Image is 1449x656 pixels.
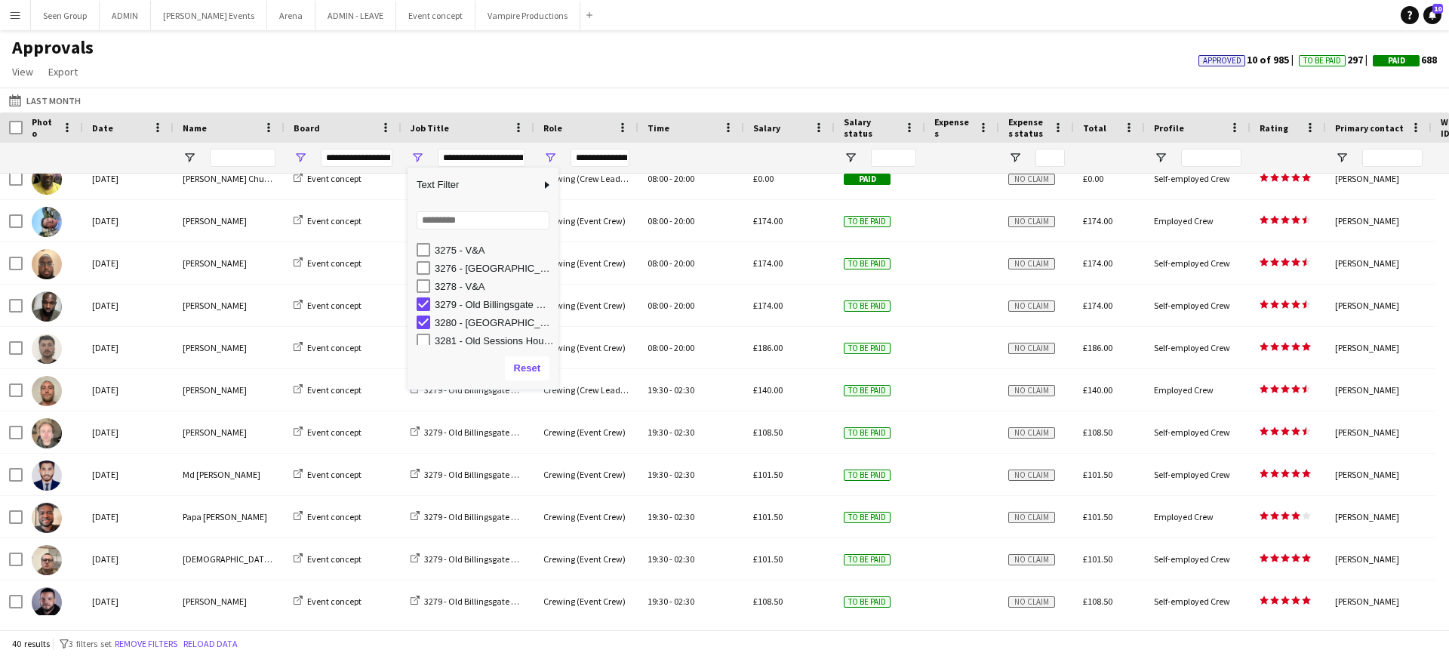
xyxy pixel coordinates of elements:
[1008,385,1055,396] span: No claim
[1083,257,1112,269] span: £174.00
[1083,511,1112,522] span: £101.50
[435,335,554,346] div: 3281 - Old Sessions House
[648,215,668,226] span: 08:00
[83,158,174,199] div: [DATE]
[753,215,783,226] span: £174.00
[1326,285,1432,326] div: [PERSON_NAME]
[674,511,694,522] span: 02:30
[648,553,668,565] span: 19:30
[753,596,783,607] span: £108.50
[307,173,361,184] span: Event concept
[669,427,672,438] span: -
[32,545,62,575] img: Christian Skinner
[1154,384,1214,396] span: Employed Crew
[1326,581,1432,622] div: [PERSON_NAME]
[1083,173,1103,184] span: £0.00
[753,553,783,565] span: £101.50
[294,427,361,438] a: Event concept
[411,511,538,522] a: 3279 - Old Billingsgate Market
[534,327,638,368] div: Crewing (Event Crew)
[1326,242,1432,284] div: [PERSON_NAME]
[753,511,783,522] span: £101.50
[753,257,783,269] span: £174.00
[648,596,668,607] span: 19:30
[674,215,694,226] span: 20:00
[1035,149,1065,167] input: Expenses status Filter Input
[1083,300,1112,311] span: £174.00
[83,538,174,580] div: [DATE]
[6,91,84,109] button: Last Month
[294,511,361,522] a: Event concept
[1198,53,1299,66] span: 10 of 985
[424,596,538,607] span: 3279 - Old Billingsgate Market
[669,553,672,565] span: -
[1362,149,1423,167] input: Primary contact Filter Input
[411,596,538,607] a: 3279 - Old Billingsgate Market
[112,636,180,652] button: Remove filters
[1326,411,1432,453] div: [PERSON_NAME]
[1335,151,1349,165] button: Open Filter Menu
[753,122,780,134] span: Salary
[648,300,668,311] span: 08:00
[1181,149,1241,167] input: Profile Filter Input
[1203,56,1241,66] span: Approved
[307,511,361,522] span: Event concept
[648,122,669,134] span: Time
[648,427,668,438] span: 19:30
[753,469,783,480] span: £101.50
[294,596,361,607] a: Event concept
[1335,122,1404,134] span: Primary contact
[411,384,538,396] a: 3279 - Old Billingsgate Market
[83,242,174,284] div: [DATE]
[1008,427,1055,439] span: No claim
[32,460,62,491] img: Md Mosabbit Hridoy
[1326,158,1432,199] div: [PERSON_NAME]
[294,469,361,480] a: Event concept
[1008,300,1055,312] span: No claim
[6,62,39,82] a: View
[674,173,694,184] span: 20:00
[1299,53,1373,66] span: 297
[411,427,538,438] a: 3279 - Old Billingsgate Market
[396,1,475,30] button: Event concept
[648,469,668,480] span: 19:30
[174,327,285,368] div: [PERSON_NAME]
[669,173,672,184] span: -
[648,511,668,522] span: 19:30
[534,538,638,580] div: Crewing (Event Crew)
[669,215,672,226] span: -
[174,158,285,199] div: [PERSON_NAME] Chucks Mordi
[174,411,285,453] div: [PERSON_NAME]
[174,200,285,242] div: [PERSON_NAME]
[42,62,84,82] a: Export
[1008,343,1055,354] span: No claim
[1154,469,1230,480] span: Self-employed Crew
[534,369,638,411] div: Crewing (Crew Leader)
[844,300,891,312] span: To be paid
[32,418,62,448] img: Calum Ward
[294,300,361,311] a: Event concept
[174,285,285,326] div: [PERSON_NAME]
[1326,327,1432,368] div: [PERSON_NAME]
[307,596,361,607] span: Event concept
[1154,596,1230,607] span: Self-employed Crew
[1083,469,1112,480] span: £101.50
[475,1,580,30] button: Vampire Productions
[1373,53,1437,66] span: 688
[1154,553,1230,565] span: Self-employed Crew
[83,581,174,622] div: [DATE]
[1326,200,1432,242] div: [PERSON_NAME]
[1326,496,1432,537] div: [PERSON_NAME]
[32,503,62,533] img: Papa Opoku-Adjei
[1008,151,1022,165] button: Open Filter Menu
[307,384,361,396] span: Event concept
[844,151,857,165] button: Open Filter Menu
[83,454,174,495] div: [DATE]
[32,116,56,139] span: Photo
[1008,470,1055,481] span: No claim
[1303,56,1341,66] span: To Be Paid
[753,173,774,184] span: £0.00
[174,496,285,537] div: Papa [PERSON_NAME]
[408,172,540,198] span: Text Filter
[1326,369,1432,411] div: [PERSON_NAME]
